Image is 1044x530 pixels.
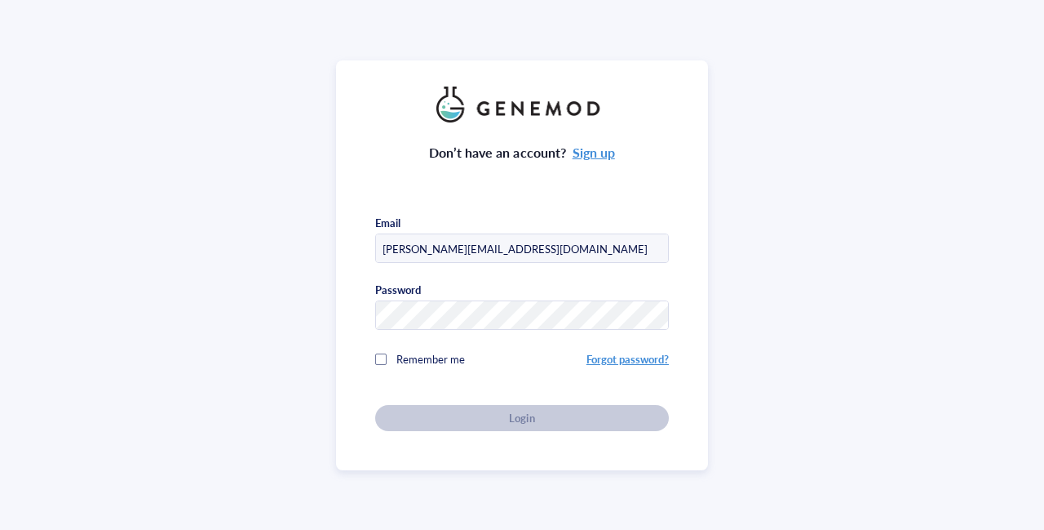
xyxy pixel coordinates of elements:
[429,142,615,163] div: Don’t have an account?
[573,143,615,162] a: Sign up
[396,351,465,367] span: Remember me
[375,283,421,297] div: Password
[436,87,608,122] img: genemod_logo_light-BcqUzbGq.png
[586,351,669,367] a: Forgot password?
[375,216,400,230] div: Email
